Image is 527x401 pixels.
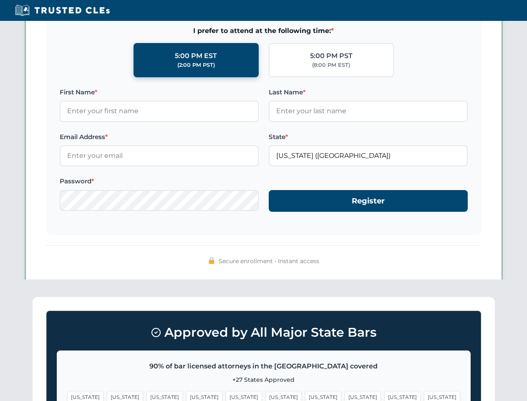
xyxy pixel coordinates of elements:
[60,101,259,122] input: Enter your first name
[67,375,460,384] p: +27 States Approved
[60,176,259,186] label: Password
[67,361,460,372] p: 90% of bar licensed attorneys in the [GEOGRAPHIC_DATA] covered
[269,190,468,212] button: Register
[208,257,215,264] img: 🔒
[60,25,468,36] span: I prefer to attend at the following time:
[269,87,468,97] label: Last Name
[177,61,215,69] div: (2:00 PM PST)
[13,4,112,17] img: Trusted CLEs
[60,132,259,142] label: Email Address
[269,132,468,142] label: State
[269,101,468,122] input: Enter your last name
[310,51,353,61] div: 5:00 PM PST
[60,87,259,97] label: First Name
[57,321,471,344] h3: Approved by All Major State Bars
[175,51,217,61] div: 5:00 PM EST
[219,256,319,266] span: Secure enrollment • Instant access
[60,145,259,166] input: Enter your email
[269,145,468,166] input: Washington (WA)
[312,61,350,69] div: (8:00 PM EST)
